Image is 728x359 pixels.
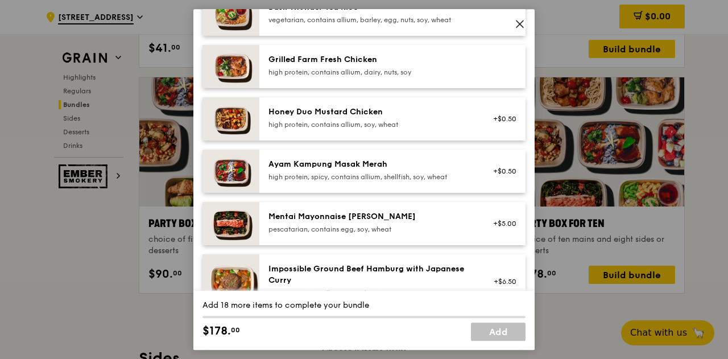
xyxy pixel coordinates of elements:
div: high protein, spicy, contains allium, shellfish, soy, wheat [268,172,473,181]
img: daily_normal_Ayam_Kampung_Masak_Merah_Horizontal_.jpg [202,150,259,193]
div: +$6.50 [486,277,516,286]
span: 00 [231,325,240,335]
div: Mentai Mayonnaise [PERSON_NAME] [268,211,473,222]
div: +$0.50 [486,114,516,123]
img: daily_normal_HORZ-Grilled-Farm-Fresh-Chicken.jpg [202,45,259,88]
img: daily_normal_Honey_Duo_Mustard_Chicken__Horizontal_.jpg [202,97,259,141]
div: high protein, contains allium, dairy, nuts, soy [268,68,473,77]
div: Add 18 more items to complete your bundle [202,300,526,311]
div: Honey Duo Mustard Chicken [268,106,473,118]
div: pescatarian, contains egg, soy, wheat [268,225,473,234]
div: high protein, contains allium, soy, wheat [268,120,473,129]
img: daily_normal_HORZ-Impossible-Hamburg-With-Japanese-Curry.jpg [202,254,259,309]
a: Add [471,323,526,341]
div: Grilled Farm Fresh Chicken [268,54,473,65]
span: $178. [202,323,231,340]
div: +$5.00 [486,219,516,228]
div: Impossible Ground Beef Hamburg with Japanese Curry [268,263,473,286]
div: vegan, contains allium, soy, wheat [268,288,473,298]
div: vegetarian, contains allium, barley, egg, nuts, soy, wheat [268,15,473,24]
div: +$0.50 [486,167,516,176]
img: daily_normal_Mentai-Mayonnaise-Aburi-Salmon-HORZ.jpg [202,202,259,245]
div: Ayam Kampung Masak Merah [268,159,473,170]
